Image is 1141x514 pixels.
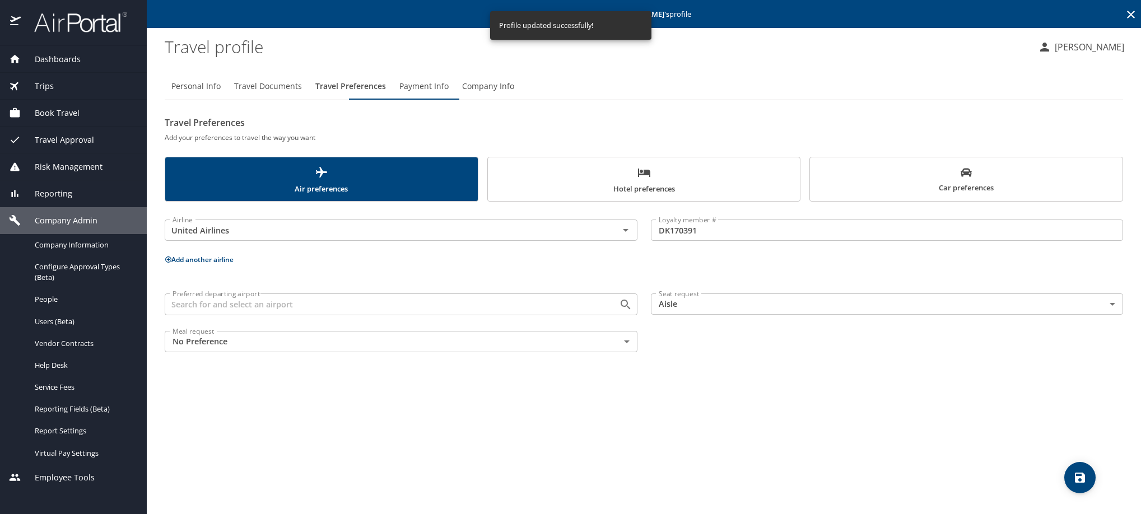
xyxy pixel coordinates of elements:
[165,73,1123,100] div: Profile
[21,161,103,173] span: Risk Management
[618,297,634,312] button: Open
[651,293,1124,315] div: Aisle
[165,114,1123,132] h2: Travel Preferences
[165,157,1123,202] div: scrollable force tabs example
[35,316,133,327] span: Users (Beta)
[35,448,133,459] span: Virtual Pay Settings
[21,188,72,200] span: Reporting
[35,426,133,436] span: Report Settings
[462,80,514,94] span: Company Info
[35,382,133,392] span: Service Fees
[35,294,133,305] span: People
[21,53,81,66] span: Dashboards
[21,471,95,484] span: Employee Tools
[1033,37,1129,57] button: [PERSON_NAME]
[35,360,133,371] span: Help Desk
[22,11,127,33] img: airportal-logo.png
[21,107,80,119] span: Book Travel
[399,80,449,94] span: Payment Info
[21,134,94,146] span: Travel Approval
[171,80,221,94] span: Personal Info
[168,297,601,311] input: Search for and select an airport
[315,80,386,94] span: Travel Preferences
[168,223,601,237] input: Select an Airline
[35,261,133,283] span: Configure Approval Types (Beta)
[165,132,1123,143] h6: Add your preferences to travel the way you want
[10,11,22,33] img: icon-airportal.png
[35,338,133,349] span: Vendor Contracts
[35,240,133,250] span: Company Information
[165,331,637,352] div: No Preference
[21,80,54,92] span: Trips
[234,80,302,94] span: Travel Documents
[1064,462,1096,493] button: save
[35,404,133,414] span: Reporting Fields (Beta)
[1051,40,1124,54] p: [PERSON_NAME]
[165,29,1029,64] h1: Travel profile
[495,166,794,195] span: Hotel preferences
[618,222,634,238] button: Open
[172,166,471,195] span: Air preferences
[817,167,1116,194] span: Car preferences
[499,15,593,36] div: Profile updated successfully!
[150,11,1138,18] p: Editing profile
[21,214,97,227] span: Company Admin
[165,255,234,264] button: Add another airline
